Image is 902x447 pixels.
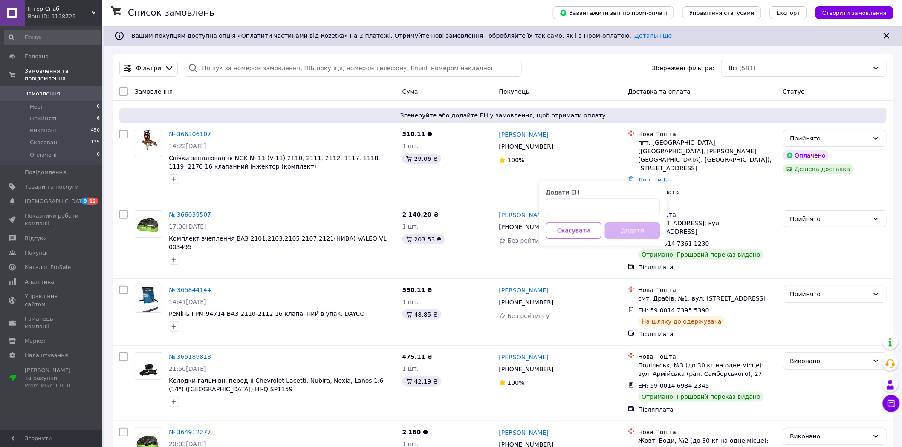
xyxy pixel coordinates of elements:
div: Післяплата [638,330,776,338]
span: 2 140.20 ₴ [402,211,439,218]
span: Каталог ProSale [25,264,71,271]
span: Відгуки [25,235,47,242]
a: № 366039507 [169,211,211,218]
div: Подільськ, №3 (до 30 кг на одне місце): вул. Армійська (ран. Самборського), 27 [638,361,776,378]
img: Фото товару [139,130,159,157]
span: Скасовані [30,139,59,146]
span: Створити замовлення [822,10,887,16]
span: Замовлення та повідомлення [25,67,102,83]
span: 9 [81,198,88,205]
div: Виконано [790,356,869,366]
div: Дешева доставка [783,164,854,174]
div: Нова Пошта [638,130,776,138]
span: 2 160 ₴ [402,429,428,436]
div: [PHONE_NUMBER] [497,363,555,375]
div: 29.06 ₴ [402,154,441,164]
div: 42.19 ₴ [402,376,441,387]
span: [PERSON_NAME] та рахунки [25,367,79,390]
span: Головна [25,53,49,60]
div: Отримано. Грошовий переказ видано [638,249,764,260]
span: Фільтри [136,64,161,72]
span: Управління сайтом [25,292,79,308]
a: Колодки гальмівні передні Chevrolet Lacetti, Nubira, Nexia, Lanos 1.6 (14") ([GEOGRAPHIC_DATA]) H... [169,377,384,393]
span: 100% [508,157,525,163]
div: Нова Пошта [638,210,776,219]
button: Скасувати [546,222,601,239]
div: Післяплата [638,263,776,272]
span: 450 [91,127,100,135]
span: Інтер-Снаб [28,5,92,13]
a: Додати ЕН [638,177,672,183]
span: Виконані [30,127,56,135]
a: [PERSON_NAME] [499,353,549,361]
span: Збережені фільтри: [652,64,714,72]
button: Створити замовлення [815,6,893,19]
span: Аналітика [25,278,54,286]
span: 14:41[DATE] [169,298,206,305]
span: 550.11 ₴ [402,287,433,293]
img: Фото товару [139,353,159,379]
span: Експорт [777,10,801,16]
button: Завантажити звіт по пром-оплаті [553,6,674,19]
span: Доставка та оплата [628,88,691,95]
span: Без рейтингу [508,312,550,319]
span: Без рейтингу [508,237,550,244]
span: 475.11 ₴ [402,353,433,360]
span: ЕН: 59 0014 7395 5390 [638,307,709,314]
a: Ремінь ГРМ 94714 ВАЗ 2110-2112 16 клапанний в упак. DAYCO [169,310,365,317]
div: Прийнято [790,289,869,299]
span: [DEMOGRAPHIC_DATA] [25,198,88,205]
img: Фото товару [135,214,162,234]
input: Пошук [4,30,101,45]
span: 1 шт. [402,298,419,305]
input: Пошук за номером замовлення, ПІБ покупця, номером телефону, Email, номером накладної [185,60,522,77]
span: 1 шт. [402,365,419,372]
span: Прийняті [30,115,56,123]
a: [PERSON_NAME] [499,130,549,139]
span: Нові [30,103,42,111]
div: Післяплата [638,405,776,414]
div: Prom мікс 1 000 [25,382,79,390]
span: 17:00[DATE] [169,223,206,230]
div: Нова Пошта [638,428,776,436]
a: Фото товару [135,352,162,380]
span: Cума [402,88,418,95]
img: Фото товару [139,286,159,312]
span: Товари та послуги [25,183,79,191]
span: ЕН: 59 0014 7361 1230 [638,240,709,247]
div: смт. Драбів, №1: вул. [STREET_ADDRESS] [638,294,776,303]
span: Оплачені [30,151,57,159]
span: Завантажити звіт по пром-оплаті [560,9,667,17]
h1: Список замовлень [128,8,214,18]
span: Покупець [499,88,529,95]
a: Фото товару [135,210,162,238]
span: 1 шт. [402,223,419,230]
a: № 364912277 [169,429,211,436]
div: Ваш ID: 3138725 [28,13,102,20]
a: Фото товару [135,130,162,157]
a: [PERSON_NAME] [499,211,549,219]
div: Виконано [790,432,869,441]
a: Свічки запалювання NGK № 11 (V-11) 2110, 2111, 2112, 1117, 1118, 1119, 2170 16 клапанний інжектор... [169,155,380,170]
span: ЕН: 59 0014 6984 2345 [638,382,709,389]
a: Детальніше [635,32,672,39]
span: 310.11 ₴ [402,131,433,138]
div: [PHONE_NUMBER] [497,140,555,152]
span: 12 [88,198,98,205]
span: Замовлення [135,88,173,95]
a: № 366306107 [169,131,211,138]
div: Пром-оплата [638,188,776,196]
a: № 365189818 [169,353,211,360]
label: Додати ЕН [546,189,580,196]
span: Гаманець компанії [25,315,79,330]
div: Оплачено [783,150,829,160]
span: 125 [91,139,100,146]
button: Управління статусами [682,6,761,19]
span: Маркет [25,337,46,345]
a: Комплект зчеплення ВАЗ 2101,2103,2105,2107,2121(НИВА) VALEO VL 003495 [169,235,387,250]
span: 1 шт. [402,143,419,149]
a: Фото товару [135,286,162,313]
